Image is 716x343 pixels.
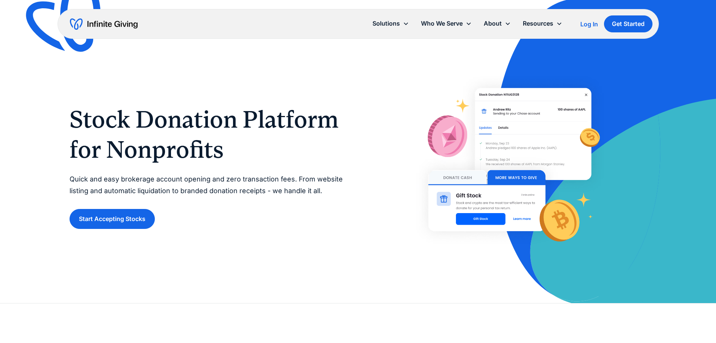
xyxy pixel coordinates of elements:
[604,15,652,32] a: Get Started
[484,18,502,29] div: About
[580,21,598,27] div: Log In
[478,15,517,32] div: About
[70,209,155,229] a: Start Accepting Stocks
[580,20,598,29] a: Log In
[413,72,607,261] img: With Infinite Giving’s stock donation platform, it’s easy for donors to give stock to your nonpro...
[421,18,463,29] div: Who We Serve
[415,15,478,32] div: Who We Serve
[70,18,138,30] a: home
[70,104,343,165] h1: Stock Donation Platform for Nonprofits
[366,15,415,32] div: Solutions
[523,18,553,29] div: Resources
[517,15,568,32] div: Resources
[372,18,400,29] div: Solutions
[70,174,343,197] p: Quick and easy brokerage account opening and zero transaction fees. From website listing and auto...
